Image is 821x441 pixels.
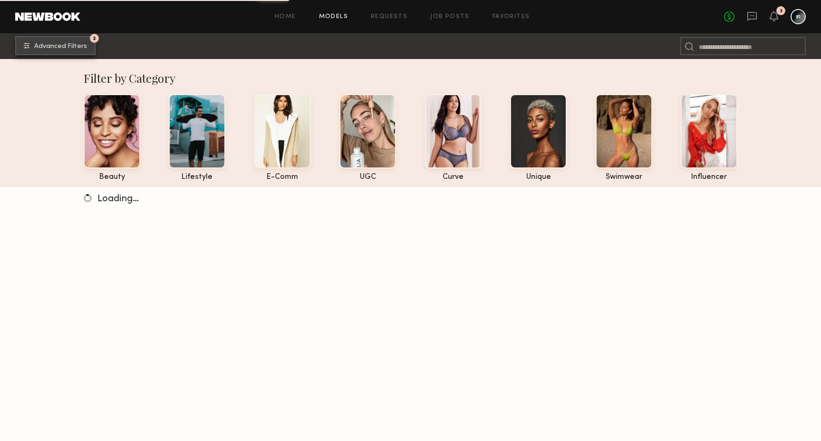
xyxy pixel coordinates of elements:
span: 2 [93,36,96,40]
div: UGC [339,173,396,181]
div: Filter by Category [84,70,737,86]
div: beauty [84,173,140,181]
button: 2Advanced Filters [15,36,96,55]
div: influencer [681,173,737,181]
div: swimwear [596,173,652,181]
div: unique [510,173,567,181]
a: Home [275,14,296,20]
span: Advanced Filters [34,43,87,50]
a: Favorites [493,14,530,20]
div: lifestyle [169,173,225,181]
a: Models [319,14,348,20]
a: Requests [371,14,407,20]
div: e-comm [254,173,311,181]
span: Loading… [97,195,139,204]
div: 3 [780,9,782,14]
div: curve [425,173,482,181]
a: Job Posts [430,14,470,20]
